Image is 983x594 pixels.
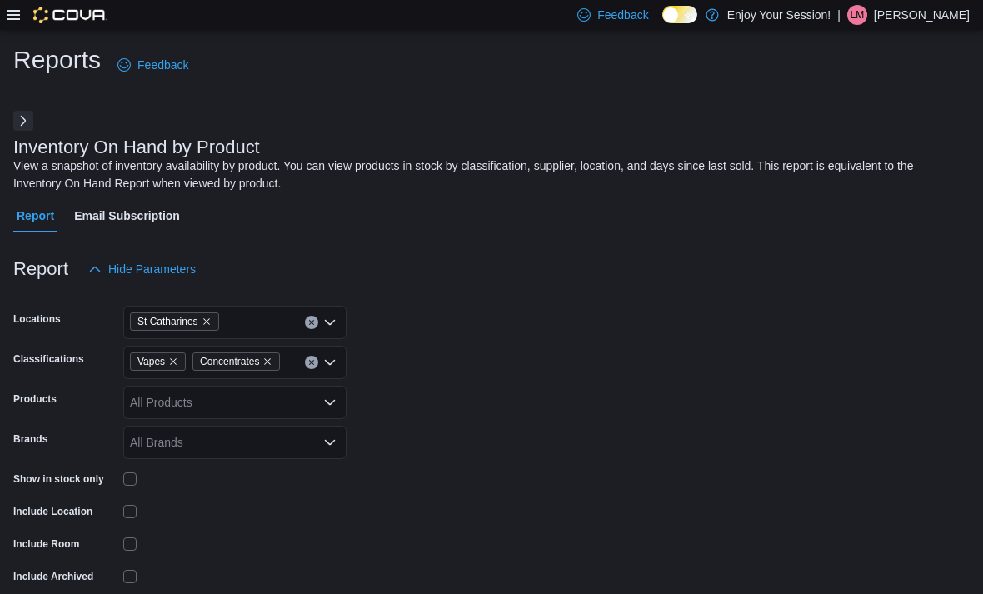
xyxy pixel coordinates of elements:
[847,5,867,25] div: Leia Mahoney
[17,199,54,232] span: Report
[305,356,318,369] button: Clear input
[111,48,195,82] a: Feedback
[597,7,648,23] span: Feedback
[13,43,101,77] h1: Reports
[837,5,841,25] p: |
[108,261,196,277] span: Hide Parameters
[13,259,68,279] h3: Report
[13,537,79,551] label: Include Room
[168,357,178,367] button: Remove Vapes from selection in this group
[13,352,84,366] label: Classifications
[13,312,61,326] label: Locations
[13,157,961,192] div: View a snapshot of inventory availability by product. You can view products in stock by classific...
[82,252,202,286] button: Hide Parameters
[202,317,212,327] button: Remove St Catharines from selection in this group
[200,353,259,370] span: Concentrates
[305,316,318,329] button: Clear input
[323,396,337,409] button: Open list of options
[13,472,104,486] label: Show in stock only
[323,436,337,449] button: Open list of options
[662,23,663,24] span: Dark Mode
[137,353,165,370] span: Vapes
[13,111,33,131] button: Next
[137,57,188,73] span: Feedback
[130,352,186,371] span: Vapes
[727,5,831,25] p: Enjoy Your Session!
[13,392,57,406] label: Products
[851,5,865,25] span: LM
[192,352,280,371] span: Concentrates
[130,312,219,331] span: St Catharines
[137,313,198,330] span: St Catharines
[74,199,180,232] span: Email Subscription
[13,137,260,157] h3: Inventory On Hand by Product
[13,505,92,518] label: Include Location
[323,356,337,369] button: Open list of options
[662,6,697,23] input: Dark Mode
[262,357,272,367] button: Remove Concentrates from selection in this group
[13,570,93,583] label: Include Archived
[33,7,107,23] img: Cova
[13,432,47,446] label: Brands
[323,316,337,329] button: Open list of options
[874,5,970,25] p: [PERSON_NAME]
